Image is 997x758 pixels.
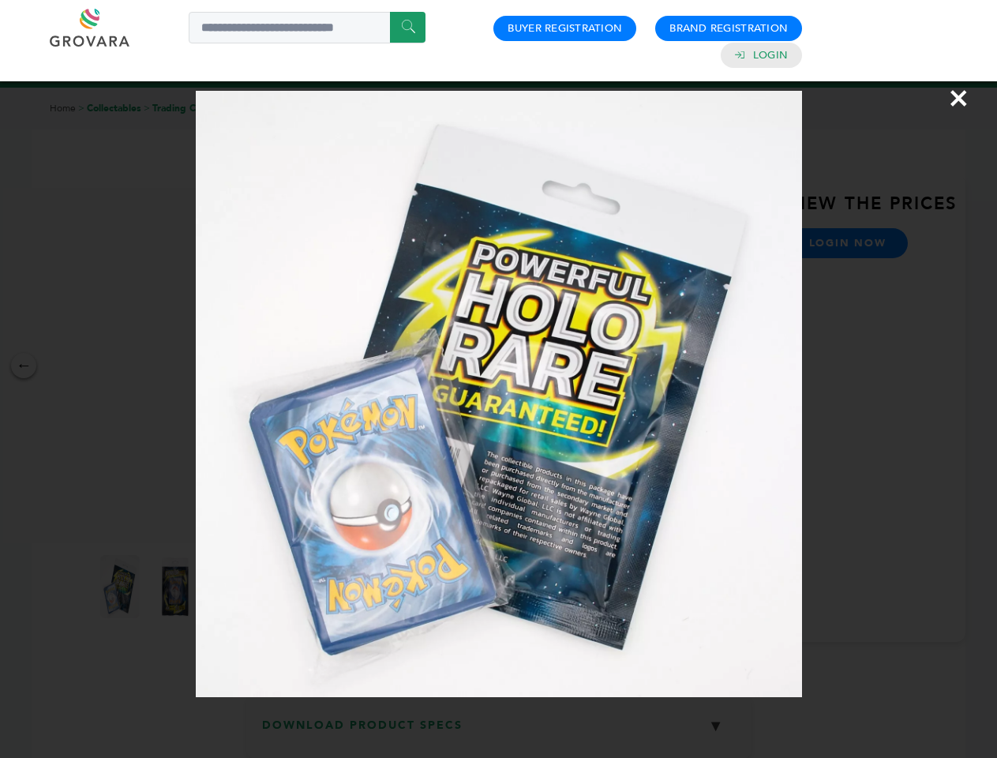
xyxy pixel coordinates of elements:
[508,21,622,36] a: Buyer Registration
[753,48,788,62] a: Login
[948,76,969,120] span: ×
[669,21,788,36] a: Brand Registration
[196,91,802,697] img: Image Preview
[189,12,425,43] input: Search a product or brand...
